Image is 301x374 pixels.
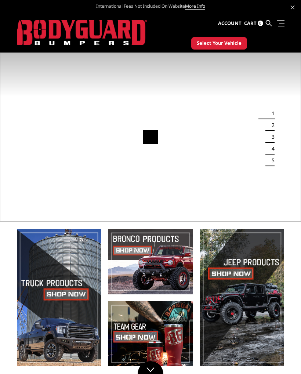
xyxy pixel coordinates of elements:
button: 3 of 5 [267,131,275,143]
a: Cart 0 [244,14,263,33]
button: 1 of 5 [267,108,275,120]
span: Cart [244,20,257,26]
a: Click to Down [138,361,163,374]
a: More Info [185,3,205,10]
span: 0 [258,21,263,26]
span: Account [218,20,242,26]
button: Select Your Vehicle [191,37,247,50]
img: BODYGUARD BUMPERS [17,20,147,46]
button: 5 of 5 [267,155,275,166]
button: 4 of 5 [267,143,275,155]
button: 2 of 5 [267,120,275,131]
a: Account [218,14,242,33]
span: Select Your Vehicle [197,40,242,47]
